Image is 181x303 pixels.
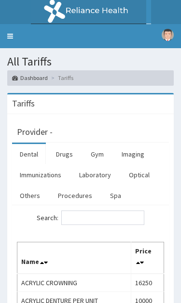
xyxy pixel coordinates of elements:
th: Name [17,242,131,274]
img: User Image [162,29,174,41]
input: Search: [61,211,144,225]
a: Optical [121,165,157,185]
td: ACRYLIC CROWNING [17,274,131,292]
a: Others [12,185,48,206]
a: Immunizations [12,165,69,185]
a: Dental [12,144,46,164]
li: Tariffs [49,74,73,82]
h3: Tariffs [12,99,35,108]
a: Spa [102,185,129,206]
a: Laboratory [71,165,119,185]
a: Dashboard [12,74,48,82]
label: Search: [37,211,144,225]
td: 16250 [131,274,164,292]
a: Imaging [114,144,152,164]
a: Drugs [48,144,81,164]
th: Price [131,242,164,274]
a: Gym [83,144,111,164]
a: Procedures [50,185,100,206]
h1: All Tariffs [7,55,174,68]
h3: Provider - [17,128,53,136]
